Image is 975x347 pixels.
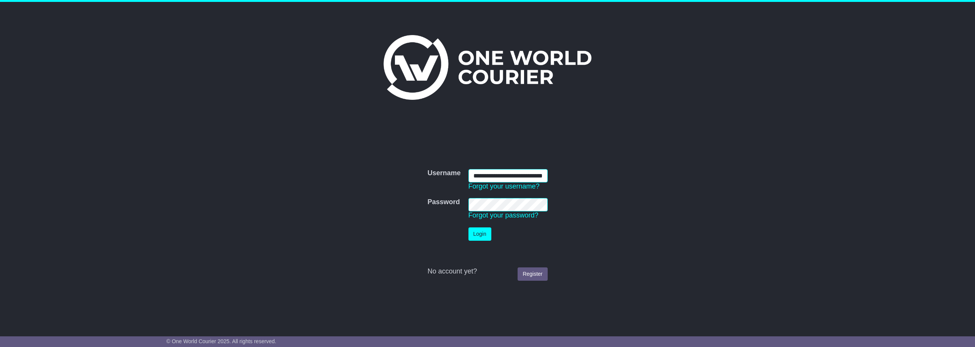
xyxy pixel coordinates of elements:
a: Forgot your password? [468,211,539,219]
a: Register [518,267,547,281]
label: Username [427,169,460,177]
label: Password [427,198,460,206]
a: Forgot your username? [468,182,540,190]
div: No account yet? [427,267,547,276]
img: One World [384,35,591,100]
span: © One World Courier 2025. All rights reserved. [166,338,277,344]
button: Login [468,227,491,241]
